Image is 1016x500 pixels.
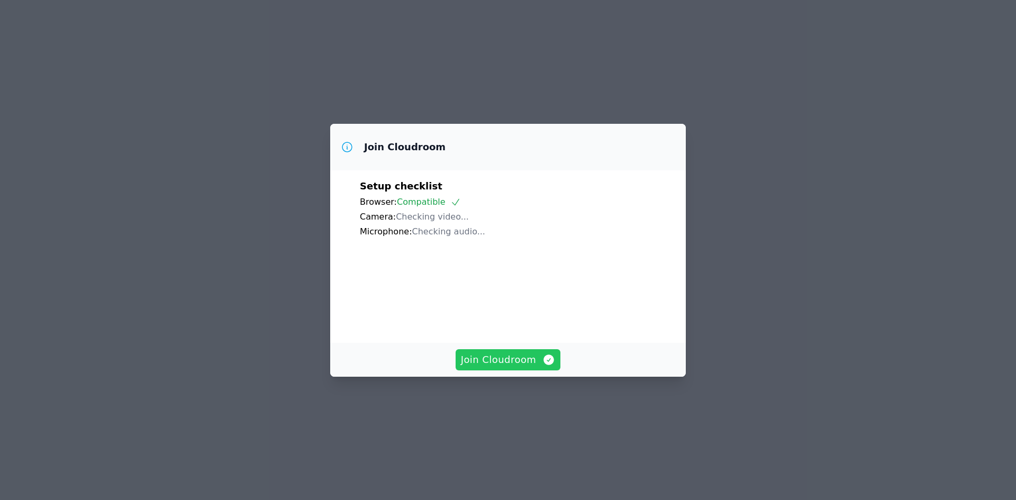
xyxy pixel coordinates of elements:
[360,180,442,192] span: Setup checklist
[397,197,461,207] span: Compatible
[360,197,397,207] span: Browser:
[364,141,446,153] h3: Join Cloudroom
[456,349,561,370] button: Join Cloudroom
[396,212,469,222] span: Checking video...
[360,212,396,222] span: Camera:
[412,226,485,237] span: Checking audio...
[360,226,412,237] span: Microphone:
[461,352,556,367] span: Join Cloudroom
